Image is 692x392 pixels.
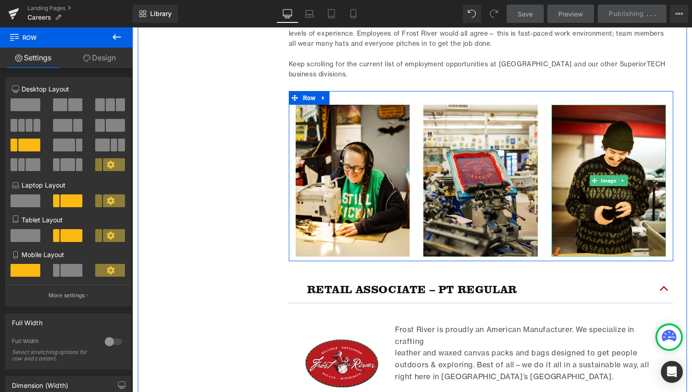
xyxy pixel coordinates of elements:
div: Full Width [12,314,43,327]
a: Laptop [298,5,320,23]
span: Save [518,9,533,19]
p: Keep scrolling for the current list of employment opportunities at [GEOGRAPHIC_DATA] and our othe... [157,32,541,52]
div: Dimension (Width) [12,376,68,389]
div: Select stretching options for row and content. [12,349,94,362]
span: Library [150,10,172,18]
button: Undo [463,5,481,23]
h2: RETAIL ASSOCIATE – PT REGULAR [175,254,523,268]
p: More settings [49,291,85,300]
span: Careers [27,14,51,21]
p: leather and waxed canvas packs and bags designed to get people outdoors & exploring. Best of all—... [263,320,527,355]
a: Desktop [276,5,298,23]
p: Desktop Layout [12,84,124,94]
span: Row [168,64,186,77]
button: More settings [5,285,131,306]
a: Tablet [320,5,342,23]
a: Design [66,48,133,68]
p: Tablet Layout [12,215,124,225]
span: Image [467,148,486,159]
p: Laptop Layout [12,180,124,190]
a: Landing Pages [27,5,133,12]
span: Preview [558,9,583,19]
button: More [670,5,688,23]
a: Expand / Collapse [486,148,496,159]
p: Mobile Layout [12,250,124,259]
span: Row [9,27,101,48]
div: Open Intercom Messenger [661,361,683,383]
a: Mobile [342,5,364,23]
iframe: To enrich screen reader interactions, please activate Accessibility in Grammarly extension settings [132,27,692,392]
p: Frost River is proudly an American Manufacturer. We specialize in crafting [263,296,527,320]
div: Full Width [12,338,96,347]
a: Preview [547,5,594,23]
a: New Library [133,5,178,23]
button: Redo [485,5,503,23]
a: Expand / Collapse [185,64,197,77]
